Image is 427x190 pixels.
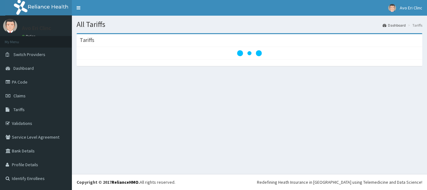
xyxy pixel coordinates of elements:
[22,25,51,31] p: Avo Eri Clinc
[77,179,140,185] strong: Copyright © 2017 .
[77,20,422,28] h1: All Tariffs
[237,41,262,66] svg: audio-loading
[383,23,406,28] a: Dashboard
[257,179,422,185] div: Redefining Heath Insurance in [GEOGRAPHIC_DATA] using Telemedicine and Data Science!
[406,23,422,28] li: Tariffs
[13,52,45,57] span: Switch Providers
[72,174,427,190] footer: All rights reserved.
[388,4,396,12] img: User Image
[13,93,26,99] span: Claims
[112,179,138,185] a: RelianceHMO
[13,65,34,71] span: Dashboard
[400,5,422,11] span: Avo Eri Clinc
[13,107,25,112] span: Tariffs
[80,37,94,43] h3: Tariffs
[3,19,17,33] img: User Image
[22,34,37,39] a: Online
